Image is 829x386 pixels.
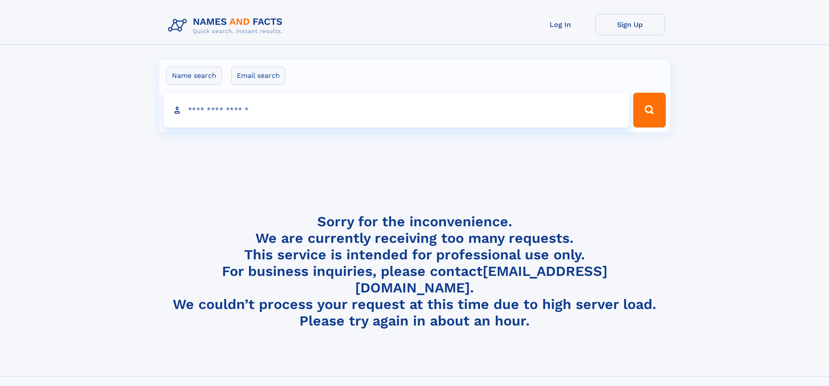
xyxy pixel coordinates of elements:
[164,93,630,128] input: search input
[595,14,665,35] a: Sign Up
[164,213,665,329] h4: Sorry for the inconvenience. We are currently receiving too many requests. This service is intend...
[231,67,285,85] label: Email search
[633,93,665,128] button: Search Button
[164,14,290,37] img: Logo Names and Facts
[355,263,607,296] a: [EMAIL_ADDRESS][DOMAIN_NAME]
[166,67,222,85] label: Name search
[526,14,595,35] a: Log In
